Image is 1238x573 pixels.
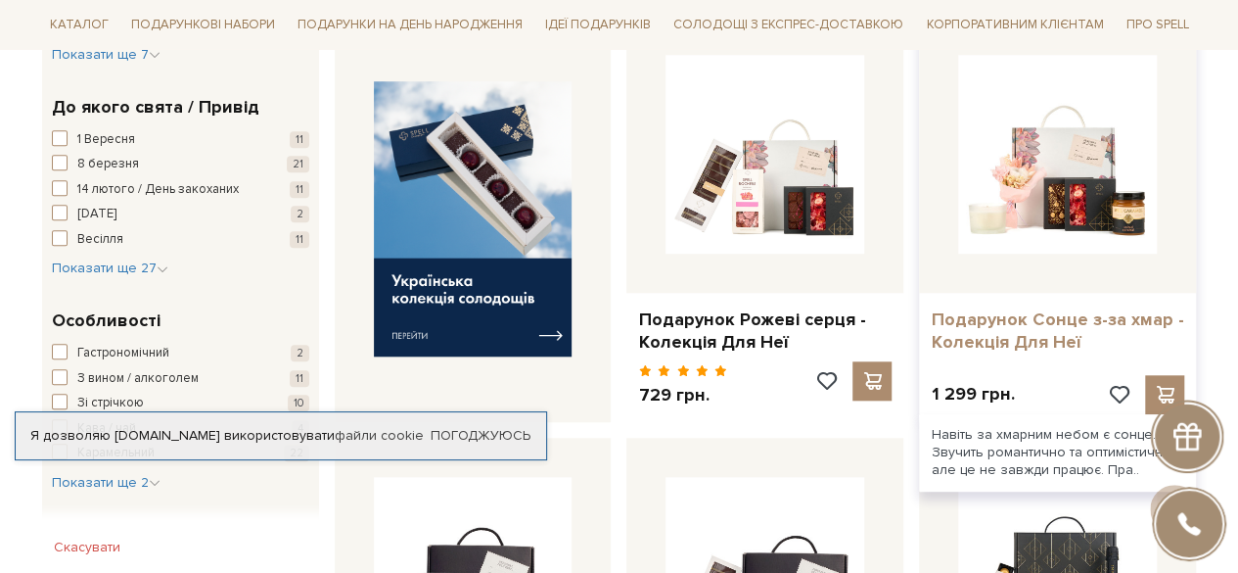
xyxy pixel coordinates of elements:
p: 729 грн. [638,384,727,406]
img: banner [374,81,573,357]
span: 11 [290,131,309,148]
button: Показати ще 27 [52,259,168,278]
a: Подарунок Рожеві серця - Колекція Для Неї [638,309,892,355]
span: 11 [290,370,309,387]
button: 14 лютого / День закоханих 11 [52,180,309,200]
span: Показати ще 2 [52,474,160,491]
span: 1 Вересня [77,130,135,150]
span: 8 березня [77,155,139,174]
button: Показати ще 7 [52,45,160,65]
span: [DATE] [77,205,116,224]
span: Гастрономічний [77,344,169,363]
span: З вином / алкоголем [77,369,199,389]
button: Показати ще 2 [52,473,160,493]
button: З вином / алкоголем 11 [52,369,309,389]
button: [DATE] 2 [52,205,309,224]
div: Навіть за хмарним небом є сонце. Звучить романтично та оптимістично, але це не завжди працює. Пра.. [919,414,1196,492]
button: Скасувати [42,532,132,563]
span: Показати ще 27 [52,260,168,276]
a: Солодощі з експрес-доставкою [665,8,911,41]
button: Гастрономічний 2 [52,344,309,363]
span: Ідеї подарунків [537,10,659,40]
button: Весілля 11 [52,230,309,250]
span: 10 [288,395,309,411]
a: Корпоративним клієнтам [918,8,1111,41]
button: 8 березня 21 [52,155,309,174]
span: Про Spell [1118,10,1196,40]
span: Зі стрічкою [77,394,144,413]
button: Зі стрічкою 10 [52,394,309,413]
span: 14 лютого / День закоханих [77,180,239,200]
span: 2 [291,345,309,361]
span: До якого свята / Привід [52,94,259,120]
span: 21 [287,156,309,172]
a: Погоджуюсь [431,427,530,445]
span: 2 [291,206,309,222]
span: 11 [290,181,309,198]
span: Показати ще 7 [52,46,160,63]
a: файли cookie [335,427,424,444]
span: Весілля [77,230,123,250]
div: Я дозволяю [DOMAIN_NAME] використовувати [16,427,546,445]
a: Подарунок Сонце з-за хмар - Колекція Для Неї [931,309,1184,355]
p: 1 299 грн. [931,383,1014,406]
span: Особливості [52,308,160,334]
span: Каталог [42,10,116,40]
span: Подарунки на День народження [290,10,530,40]
button: 1 Вересня 11 [52,130,309,150]
span: Подарункові набори [123,10,283,40]
span: 11 [290,231,309,248]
